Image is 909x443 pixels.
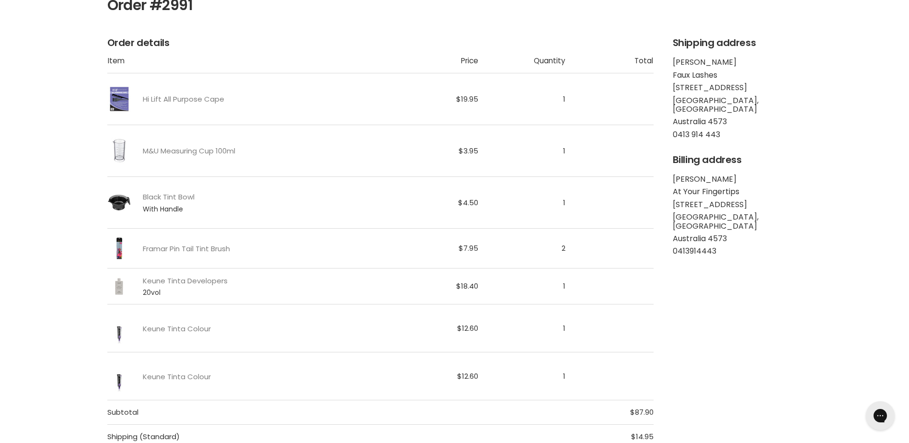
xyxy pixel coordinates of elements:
[143,193,195,201] a: Black Tint Bowl
[479,125,566,176] td: 1
[457,371,478,381] span: $12.60
[107,185,131,221] img: Black Tint Bowl - With Handle
[459,146,478,156] span: $3.95
[143,289,273,296] span: 20vol
[673,200,802,209] li: [STREET_ADDRESS]
[566,56,653,73] th: Total
[673,71,802,80] li: Faux Lashes
[673,175,802,184] li: [PERSON_NAME]
[673,117,802,126] li: Australia 4573
[673,234,802,243] li: Australia 4573
[107,37,654,48] h2: Order details
[479,352,566,400] td: 1
[458,198,478,208] span: $4.50
[673,154,802,165] h2: Billing address
[673,213,802,231] li: [GEOGRAPHIC_DATA], [GEOGRAPHIC_DATA]
[143,95,224,103] a: Hi Lift All Purpose Cape
[143,205,273,213] span: With Handle
[673,187,802,196] li: At Your Fingertips
[459,243,478,253] span: $7.95
[673,58,802,67] li: [PERSON_NAME]
[391,56,478,73] th: Price
[479,176,566,228] td: 1
[143,245,230,253] a: Framar Pin Tail Tint Brush
[107,277,131,296] img: Keune Tinta Developers - 20vol
[479,268,566,304] td: 1
[107,81,131,117] img: Hi Lift All Purpose Cape
[861,398,899,433] iframe: Gorgias live chat messenger
[673,83,802,92] li: [STREET_ADDRESS]
[479,304,566,352] td: 1
[107,236,131,260] img: Framar Pin Tail Tint Brush
[673,96,802,114] li: [GEOGRAPHIC_DATA], [GEOGRAPHIC_DATA]
[630,407,654,417] span: $87.90
[107,56,391,73] th: Item
[107,133,131,169] img: M&U Measuring Cup 100ml
[143,147,235,155] a: M&U Measuring Cup 100ml
[479,56,566,73] th: Quantity
[143,373,211,381] a: Keune Tinta Colour
[143,325,211,333] a: Keune Tinta Colour
[143,277,228,285] a: Keune Tinta Developers
[673,130,802,139] li: 0413 914 443
[673,247,802,256] li: 0413914443
[107,400,566,424] span: Subtotal
[456,281,478,291] span: $18.40
[456,94,478,104] span: $19.95
[479,73,566,125] td: 1
[673,37,802,48] h2: Shipping address
[107,312,131,344] img: Keune Tinta Colour
[107,360,131,392] img: Keune Tinta Colour
[631,431,654,442] span: $14.95
[457,323,478,333] span: $12.60
[479,228,566,268] td: 2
